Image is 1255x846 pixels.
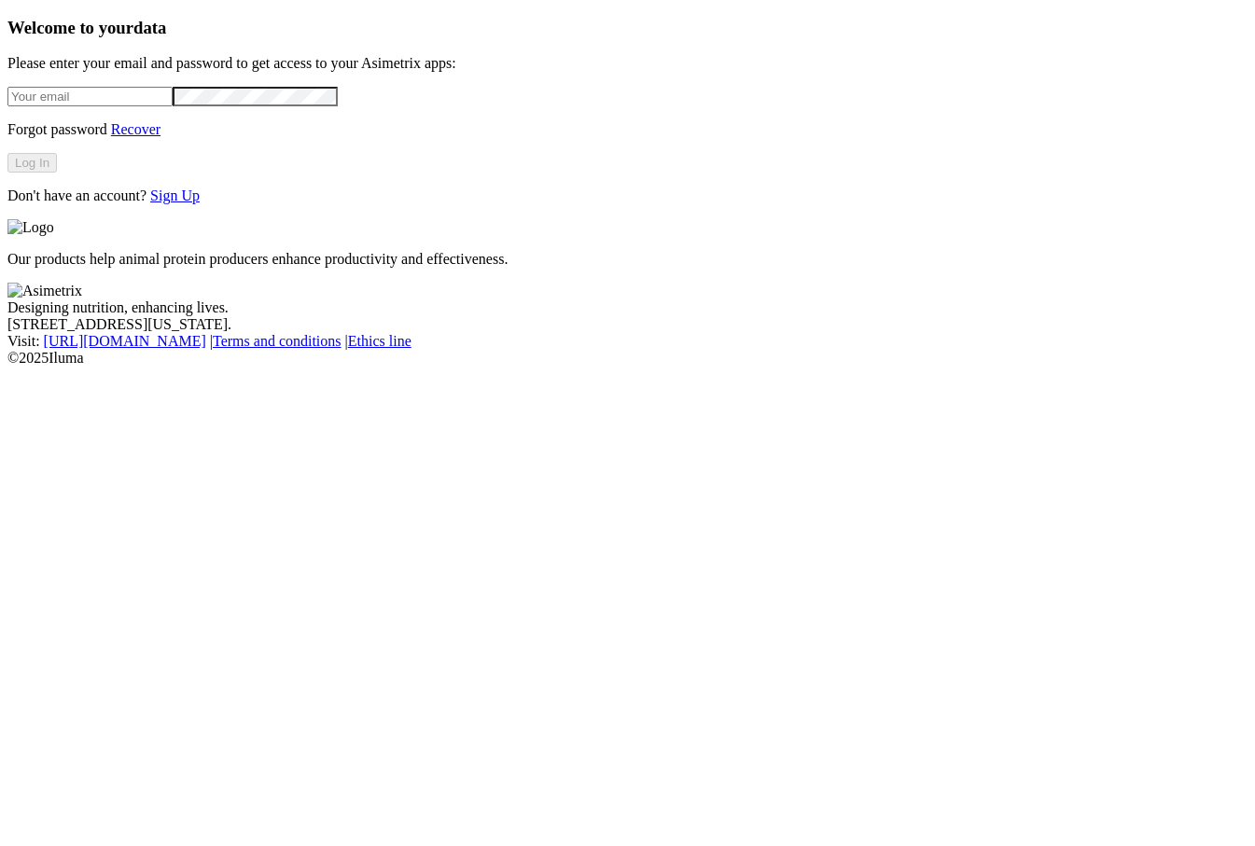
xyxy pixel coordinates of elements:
[7,187,1248,204] p: Don't have an account?
[7,153,57,173] button: Log In
[7,333,1248,350] div: Visit : | |
[7,55,1248,72] p: Please enter your email and password to get access to your Asimetrix apps:
[7,299,1248,316] div: Designing nutrition, enhancing lives.
[7,251,1248,268] p: Our products help animal protein producers enhance productivity and effectiveness.
[213,333,342,349] a: Terms and conditions
[7,219,54,236] img: Logo
[7,87,173,106] input: Your email
[7,18,1248,38] h3: Welcome to your
[44,333,206,349] a: [URL][DOMAIN_NAME]
[150,187,200,203] a: Sign Up
[111,121,160,137] a: Recover
[7,121,1248,138] p: Forgot password
[7,350,1248,367] div: © 2025 Iluma
[133,18,166,37] span: data
[7,283,82,299] img: Asimetrix
[348,333,411,349] a: Ethics line
[7,316,1248,333] div: [STREET_ADDRESS][US_STATE].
